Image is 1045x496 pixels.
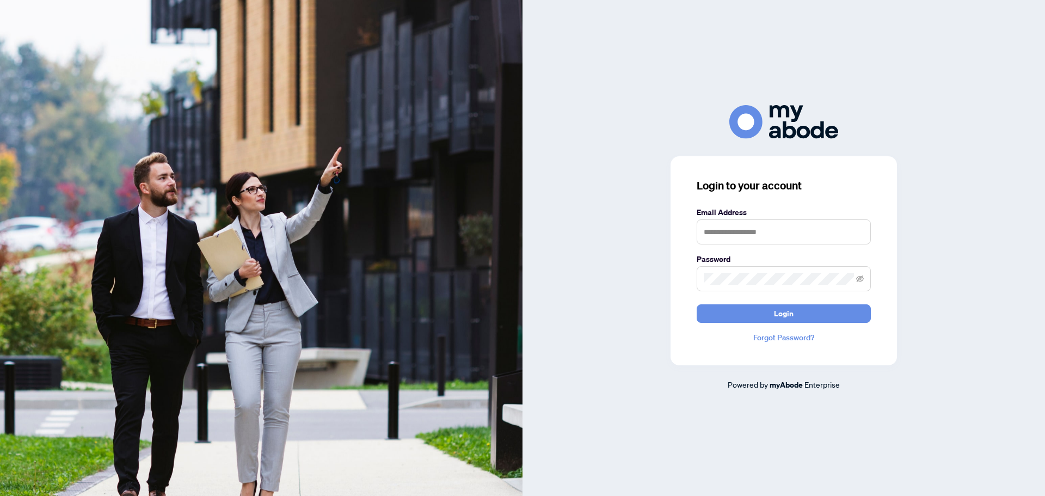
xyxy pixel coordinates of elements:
[804,379,840,389] span: Enterprise
[856,275,864,283] span: eye-invisible
[697,178,871,193] h3: Login to your account
[774,305,794,322] span: Login
[697,206,871,218] label: Email Address
[728,379,768,389] span: Powered by
[729,105,838,138] img: ma-logo
[770,379,803,391] a: myAbode
[697,332,871,344] a: Forgot Password?
[697,304,871,323] button: Login
[697,253,871,265] label: Password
